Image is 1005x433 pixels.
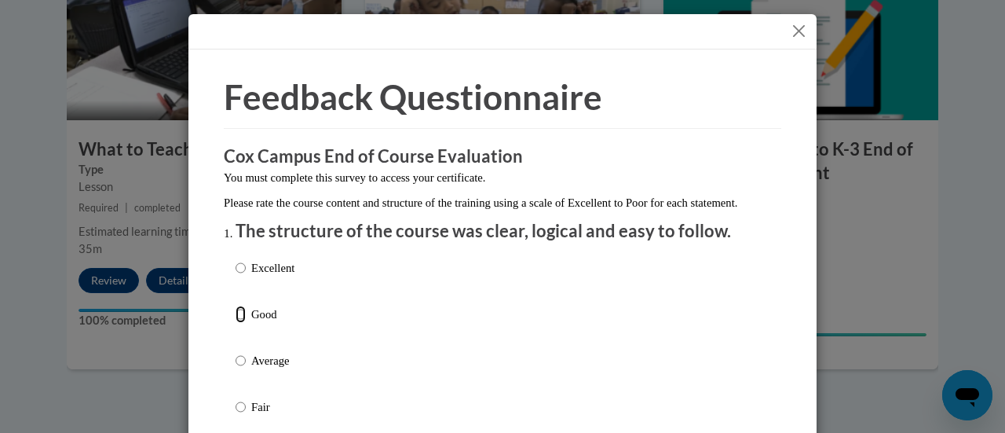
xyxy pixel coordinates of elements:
span: Feedback Questionnaire [224,76,602,117]
input: Fair [236,398,246,416]
p: Average [251,352,294,369]
button: Close [789,21,809,41]
h3: Cox Campus End of Course Evaluation [224,145,781,169]
p: Please rate the course content and structure of the training using a scale of Excellent to Poor f... [224,194,781,211]
p: Fair [251,398,294,416]
p: Excellent [251,259,294,277]
p: Good [251,306,294,323]
input: Average [236,352,246,369]
input: Excellent [236,259,246,277]
p: The structure of the course was clear, logical and easy to follow. [236,219,769,244]
p: You must complete this survey to access your certificate. [224,169,781,186]
input: Good [236,306,246,323]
